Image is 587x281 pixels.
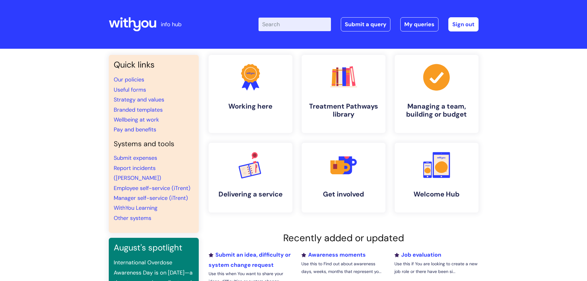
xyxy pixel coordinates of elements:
[114,116,159,123] a: Wellbeing at work
[114,194,188,202] a: Manager self-service (iTrent)
[400,102,474,119] h4: Managing a team, building or budget
[259,17,479,31] div: | -
[214,190,287,198] h4: Delivering a service
[114,204,157,212] a: WithYou Learning
[114,154,157,162] a: Submit expenses
[302,143,385,213] a: Get involved
[341,17,390,31] a: Submit a query
[394,260,478,275] p: Use this if You are looking to create a new job role or there have been si...
[214,102,287,110] h4: Working here
[400,190,474,198] h4: Welcome Hub
[114,214,151,222] a: Other systems
[114,60,194,70] h3: Quick links
[114,164,161,182] a: Report incidents ([PERSON_NAME])
[209,143,292,213] a: Delivering a service
[307,190,381,198] h4: Get involved
[114,243,194,253] h3: August's spotlight
[209,251,291,268] a: Submit an idea, difficulty or system change request
[161,19,181,29] p: info hub
[114,126,156,133] a: Pay and benefits
[114,76,144,83] a: Our policies
[301,251,366,258] a: Awareness moments
[259,18,331,31] input: Search
[400,17,438,31] a: My queries
[114,86,146,93] a: Useful forms
[114,96,164,103] a: Strategy and values
[209,232,479,244] h2: Recently added or updated
[302,55,385,133] a: Treatment Pathways library
[448,17,479,31] a: Sign out
[114,106,163,114] a: Branded templates
[301,260,385,275] p: Use this to Find out about awareness days, weeks, months that represent yo...
[395,143,479,213] a: Welcome Hub
[395,55,479,133] a: Managing a team, building or budget
[114,140,194,148] h4: Systems and tools
[394,251,441,258] a: Job evaluation
[209,55,292,133] a: Working here
[114,184,190,192] a: Employee self-service (iTrent)
[307,102,381,119] h4: Treatment Pathways library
